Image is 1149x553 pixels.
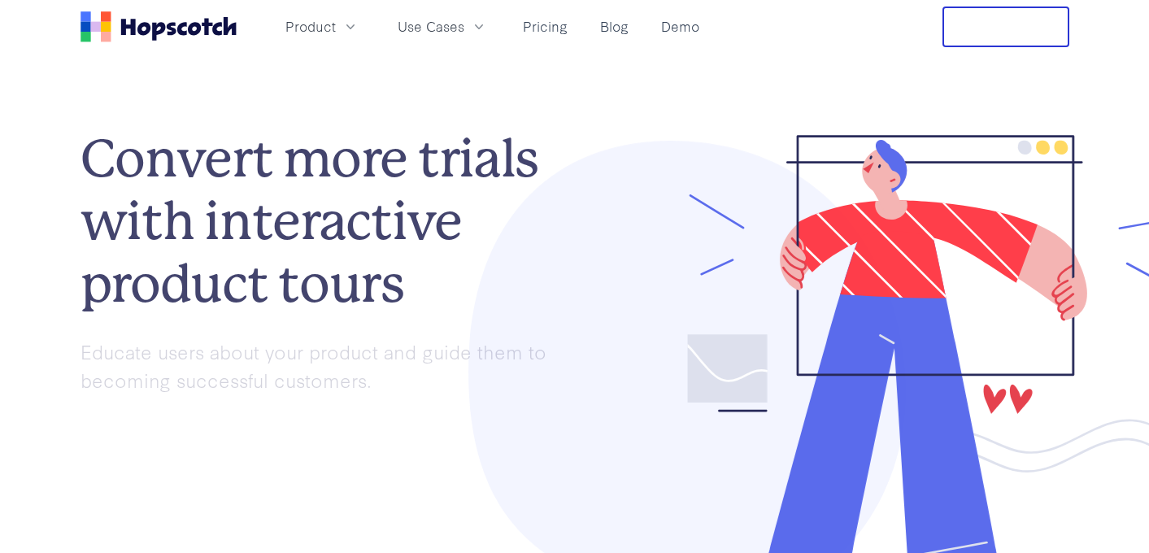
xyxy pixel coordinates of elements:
[388,13,497,40] button: Use Cases
[516,13,574,40] a: Pricing
[285,16,336,37] span: Product
[655,13,706,40] a: Demo
[594,13,635,40] a: Blog
[81,11,237,42] a: Home
[398,16,464,37] span: Use Cases
[276,13,368,40] button: Product
[81,337,575,394] p: Educate users about your product and guide them to becoming successful customers.
[81,128,575,315] h1: Convert more trials with interactive product tours
[942,7,1069,47] button: Free Trial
